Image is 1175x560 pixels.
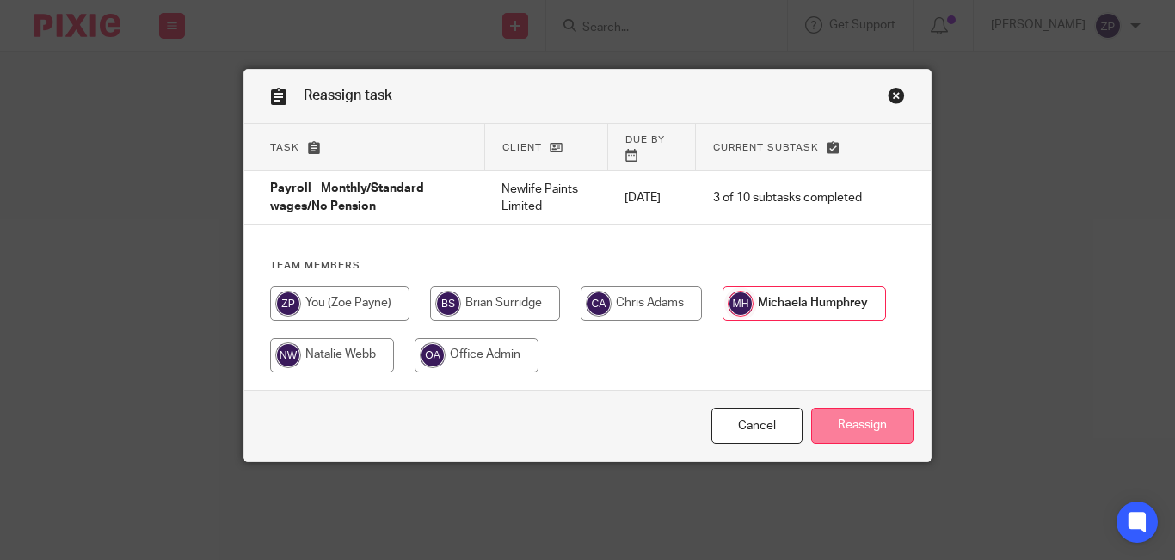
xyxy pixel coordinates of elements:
a: Close this dialog window [888,87,905,110]
span: Payroll - Monthly/Standard wages/No Pension [270,183,424,213]
span: Due by [625,135,665,145]
a: Close this dialog window [711,408,803,445]
input: Reassign [811,408,914,445]
span: Current subtask [713,143,819,152]
h4: Team members [270,259,905,273]
p: Newlife Paints Limited [501,181,590,216]
td: 3 of 10 subtasks completed [696,171,879,225]
span: Reassign task [304,89,392,102]
span: Task [270,143,299,152]
p: [DATE] [624,189,679,206]
span: Client [502,143,542,152]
